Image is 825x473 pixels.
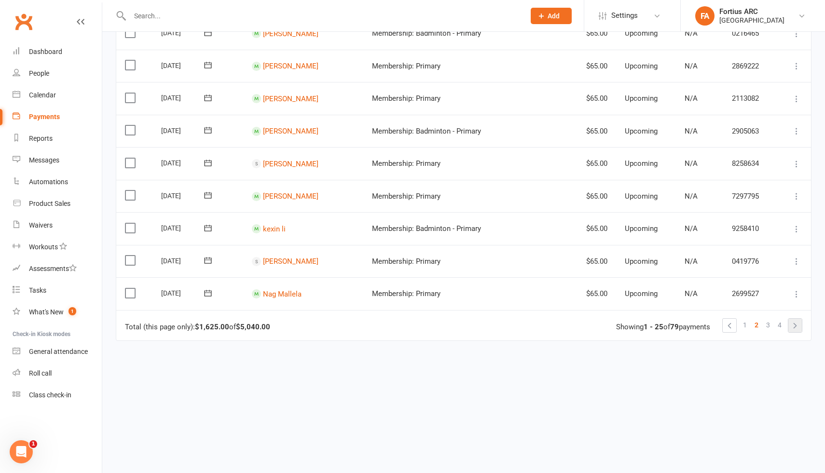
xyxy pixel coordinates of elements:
[670,323,679,331] strong: 79
[263,289,302,298] a: Nag Mallela
[10,440,33,463] iframe: Intercom live chat
[625,62,658,70] span: Upcoming
[685,192,698,201] span: N/A
[236,323,270,331] strong: $5,040.00
[372,257,440,266] span: Membership: Primary
[685,29,698,38] span: N/A
[13,258,102,280] a: Assessments
[161,90,206,105] div: [DATE]
[567,245,616,278] td: $65.00
[13,106,102,128] a: Payments
[685,62,698,70] span: N/A
[29,221,53,229] div: Waivers
[29,113,60,121] div: Payments
[531,8,572,24] button: Add
[372,224,481,233] span: Membership: Badminton - Primary
[567,82,616,115] td: $65.00
[263,192,318,201] a: [PERSON_NAME]
[755,318,758,332] span: 2
[372,94,440,103] span: Membership: Primary
[567,277,616,310] td: $65.00
[625,192,658,201] span: Upcoming
[29,391,71,399] div: Class check-in
[29,178,68,186] div: Automations
[263,62,318,70] a: [PERSON_NAME]
[625,224,658,233] span: Upcoming
[372,29,481,38] span: Membership: Badminton - Primary
[125,323,270,331] div: Total (this page only): of
[29,200,70,207] div: Product Sales
[625,159,658,168] span: Upcoming
[762,318,774,332] a: 3
[723,212,777,245] td: 9258410
[625,29,658,38] span: Upcoming
[625,257,658,266] span: Upcoming
[13,149,102,171] a: Messages
[13,363,102,384] a: Roll call
[723,17,777,50] td: 0216465
[774,318,785,332] a: 4
[719,7,784,16] div: Fortius ARC
[29,156,59,164] div: Messages
[13,84,102,106] a: Calendar
[372,159,440,168] span: Membership: Primary
[13,215,102,236] a: Waivers
[29,286,46,294] div: Tasks
[29,243,58,251] div: Workouts
[567,212,616,245] td: $65.00
[611,5,638,27] span: Settings
[685,94,698,103] span: N/A
[372,192,440,201] span: Membership: Primary
[567,115,616,148] td: $65.00
[13,384,102,406] a: Class kiosk mode
[723,180,777,213] td: 7297795
[161,25,206,40] div: [DATE]
[372,289,440,298] span: Membership: Primary
[723,115,777,148] td: 2905063
[161,123,206,138] div: [DATE]
[723,50,777,82] td: 2869222
[29,135,53,142] div: Reports
[743,318,747,332] span: 1
[29,48,62,55] div: Dashboard
[161,285,206,300] div: [DATE]
[567,17,616,50] td: $65.00
[616,323,710,331] div: Showing of payments
[685,224,698,233] span: N/A
[263,94,318,103] a: [PERSON_NAME]
[127,9,518,23] input: Search...
[567,50,616,82] td: $65.00
[723,147,777,180] td: 8258634
[766,318,770,332] span: 3
[567,180,616,213] td: $65.00
[723,245,777,278] td: 0419776
[263,127,318,135] a: [PERSON_NAME]
[195,323,229,331] strong: $1,625.00
[625,289,658,298] span: Upcoming
[161,58,206,73] div: [DATE]
[29,440,37,448] span: 1
[644,323,663,331] strong: 1 - 25
[723,82,777,115] td: 2113082
[723,277,777,310] td: 2699527
[685,289,698,298] span: N/A
[263,257,318,266] a: [PERSON_NAME]
[372,62,440,70] span: Membership: Primary
[263,29,318,38] a: [PERSON_NAME]
[13,41,102,63] a: Dashboard
[263,159,318,168] a: [PERSON_NAME]
[161,220,206,235] div: [DATE]
[29,308,64,316] div: What's New
[29,369,52,377] div: Roll call
[13,236,102,258] a: Workouts
[13,280,102,301] a: Tasks
[263,224,286,233] a: kexin li
[29,69,49,77] div: People
[13,341,102,363] a: General attendance kiosk mode
[12,10,36,34] a: Clubworx
[29,265,77,272] div: Assessments
[778,318,782,332] span: 4
[719,16,784,25] div: [GEOGRAPHIC_DATA]
[625,127,658,135] span: Upcoming
[685,127,698,135] span: N/A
